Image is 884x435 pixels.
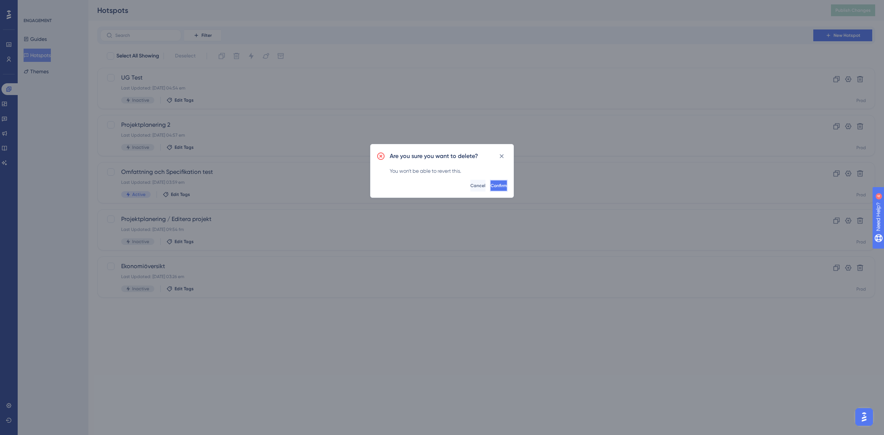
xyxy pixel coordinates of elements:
span: Need Help? [17,2,46,11]
h2: Are you sure you want to delete? [390,152,478,161]
iframe: UserGuiding AI Assistant Launcher [853,406,875,428]
span: Confirm [491,183,507,189]
span: Cancel [470,183,485,189]
div: You won't be able to revert this. [390,166,508,175]
div: 4 [51,4,53,10]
